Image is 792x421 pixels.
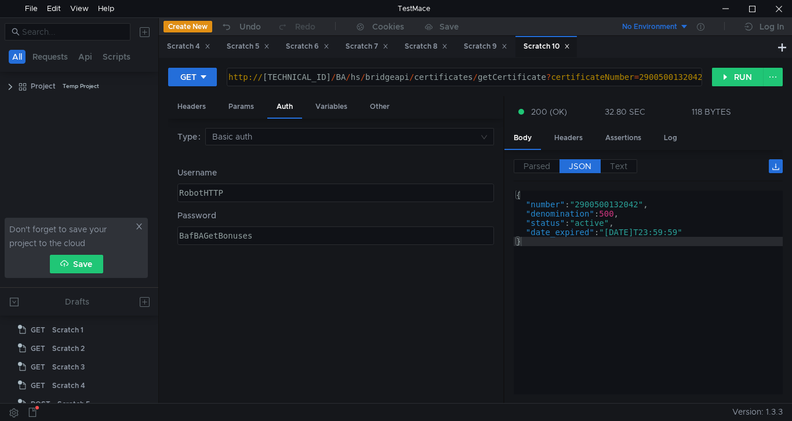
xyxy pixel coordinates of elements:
div: Log [655,127,686,149]
div: Params [219,96,263,118]
span: Version: 1.3.3 [732,404,783,420]
span: 200 (OK) [531,105,567,118]
div: Log In [760,20,784,34]
span: Parsed [524,161,550,171]
span: GET [31,340,45,357]
button: GET [168,68,217,86]
span: GET [31,358,45,376]
div: Scratch 6 [286,41,329,53]
label: Password [177,209,494,222]
div: Scratch 5 [227,41,270,53]
button: Requests [29,50,71,64]
div: Cookies [372,20,404,34]
div: Scratch 4 [167,41,210,53]
input: Search... [22,25,123,38]
button: Scripts [99,50,134,64]
span: POST [31,396,50,413]
div: Redo [295,20,315,34]
div: 118 BYTES [692,107,731,117]
button: Save [50,255,103,273]
button: Undo [212,18,269,35]
div: Scratch 7 [346,41,388,53]
div: Scratch 1 [52,321,83,339]
span: JSON [569,161,591,171]
label: Type [177,128,205,145]
div: Scratch 9 [464,41,507,53]
div: Auth [267,96,302,119]
div: Undo [239,20,261,34]
span: Don't forget to save your project to the cloud [9,222,133,250]
div: Other [361,96,399,118]
button: No Environment [608,17,689,36]
div: Scratch 2 [52,340,85,357]
div: GET [180,71,197,83]
button: All [9,50,26,64]
div: Temp Project [63,78,99,95]
div: 32.80 SEC [605,107,645,117]
div: Body [504,127,541,150]
div: Variables [306,96,357,118]
div: Scratch 8 [405,41,448,53]
div: Save [439,23,459,31]
div: Scratch 4 [52,377,85,394]
span: GET [31,377,45,394]
div: Assertions [596,127,651,149]
button: RUN [712,68,764,86]
span: GET [31,321,45,339]
div: Scratch 3 [52,358,85,376]
button: Create New [164,21,212,32]
label: Username [177,166,494,179]
div: Drafts [65,295,89,309]
div: Scratch 10 [524,41,570,53]
div: Project [31,78,56,95]
div: No Environment [622,21,677,32]
div: Headers [545,127,592,149]
div: Headers [168,96,215,118]
span: Text [610,161,627,171]
div: Scratch 5 [57,396,90,413]
button: Redo [269,18,324,35]
button: Api [75,50,96,64]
